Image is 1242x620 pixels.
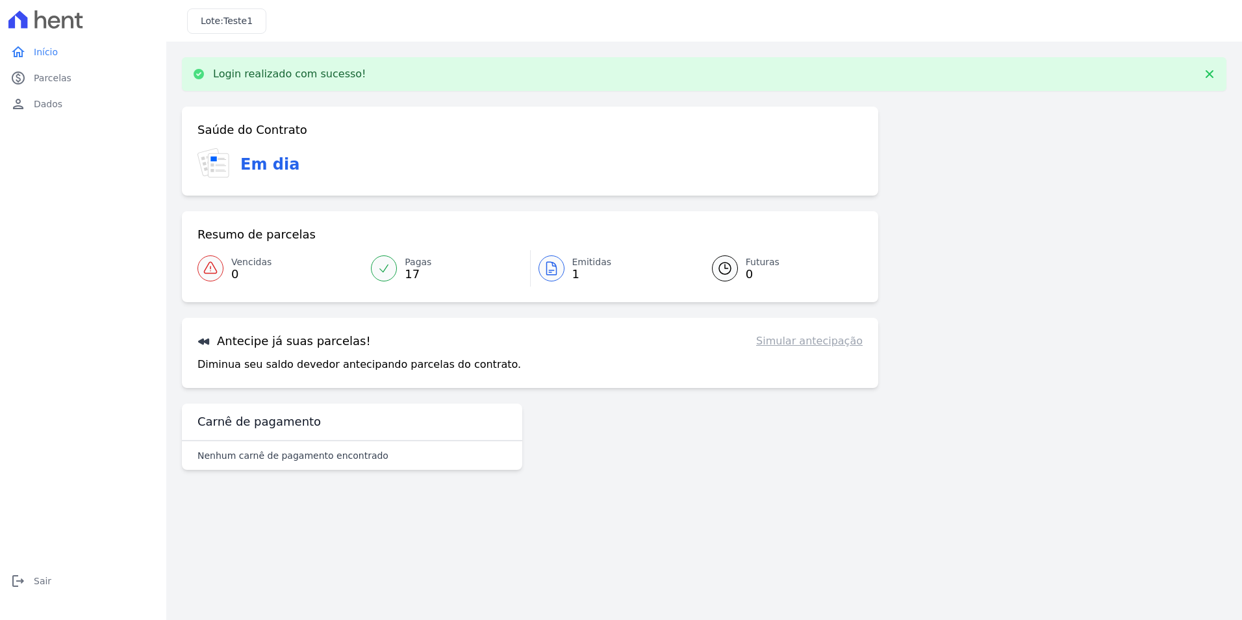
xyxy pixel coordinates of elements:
[34,97,62,110] span: Dados
[34,45,58,58] span: Início
[34,575,51,588] span: Sair
[201,14,253,28] h3: Lote:
[197,357,521,372] p: Diminua seu saldo devedor antecipando parcelas do contrato.
[5,91,161,117] a: personDados
[531,250,696,287] a: Emitidas 1
[213,68,366,81] p: Login realizado com sucesso!
[10,70,26,86] i: paid
[746,269,779,279] span: 0
[5,568,161,594] a: logoutSair
[231,255,272,269] span: Vencidas
[223,16,253,26] span: Teste1
[5,65,161,91] a: paidParcelas
[197,449,388,462] p: Nenhum carnê de pagamento encontrado
[746,255,779,269] span: Futuras
[197,333,371,349] h3: Antecipe já suas parcelas!
[756,333,863,349] a: Simular antecipação
[405,255,431,269] span: Pagas
[240,153,299,176] h3: Em dia
[572,255,612,269] span: Emitidas
[10,573,26,589] i: logout
[10,44,26,60] i: home
[10,96,26,112] i: person
[572,269,612,279] span: 1
[197,227,316,242] h3: Resumo de parcelas
[405,269,431,279] span: 17
[5,39,161,65] a: homeInício
[231,269,272,279] span: 0
[197,250,363,287] a: Vencidas 0
[34,71,71,84] span: Parcelas
[197,122,307,138] h3: Saúde do Contrato
[696,250,863,287] a: Futuras 0
[197,414,321,430] h3: Carnê de pagamento
[363,250,529,287] a: Pagas 17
